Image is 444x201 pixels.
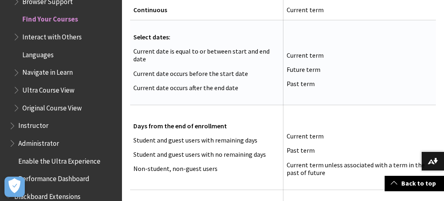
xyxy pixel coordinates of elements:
[287,66,433,73] p: Future term
[22,13,78,24] span: Find Your Courses
[22,48,54,59] span: Languages
[287,147,433,154] p: Past term
[287,80,433,88] p: Past term
[133,70,280,78] p: Current date occurs before the start date
[22,101,82,112] span: Original Course View
[133,136,280,144] p: Student and guest users with remaining days
[4,177,25,197] button: Open Preferences
[22,83,74,94] span: Ultra Course View
[14,190,81,201] span: Blackboard Extensions
[18,154,100,165] span: Enable the Ultra Experience
[287,132,433,140] p: Current term
[287,52,433,59] p: Current term
[287,161,433,177] p: Current term unless associated with a term in the past of future
[18,119,48,130] span: Instructor
[133,165,280,173] p: Non-student, non-guest users
[18,172,89,183] span: Performance Dashboard
[18,136,59,147] span: Administrator
[133,151,280,158] p: Student and guest users with no remaining days
[133,84,280,92] p: Current date occurs after the end date
[133,48,280,63] p: Current date is equal to or between start and end date
[385,176,444,191] a: Back to top
[22,66,73,77] span: Navigate in Learn
[133,33,170,41] span: Select dates:
[133,122,227,130] span: Days from the end of enrollment
[133,6,167,14] span: Continuous
[22,30,82,41] span: Interact with Others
